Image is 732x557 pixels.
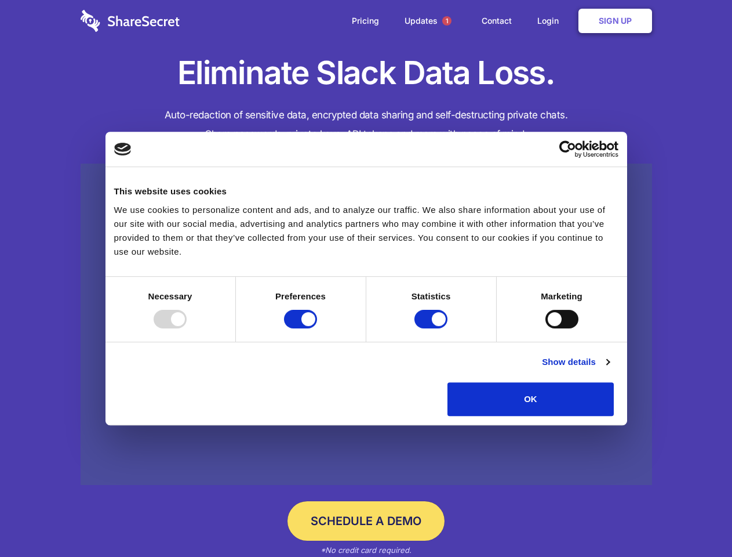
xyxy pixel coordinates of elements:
strong: Marketing [541,291,582,301]
a: Show details [542,355,609,369]
strong: Statistics [411,291,451,301]
a: Schedule a Demo [287,501,445,541]
button: OK [447,382,614,416]
div: This website uses cookies [114,185,618,198]
span: 1 [442,16,451,26]
em: *No credit card required. [321,545,411,555]
img: logo [114,143,132,155]
a: Wistia video thumbnail [81,164,652,486]
img: logo-wordmark-white-trans-d4663122ce5f474addd5e946df7df03e33cb6a1c49d2221995e7729f52c070b2.svg [81,10,180,32]
strong: Preferences [275,291,326,301]
a: Pricing [340,3,391,39]
strong: Necessary [148,291,192,301]
h1: Eliminate Slack Data Loss. [81,52,652,94]
h4: Auto-redaction of sensitive data, encrypted data sharing and self-destructing private chats. Shar... [81,106,652,144]
a: Login [526,3,576,39]
a: Sign Up [578,9,652,33]
a: Contact [470,3,523,39]
div: We use cookies to personalize content and ads, and to analyze our traffic. We also share informat... [114,203,618,259]
a: Usercentrics Cookiebot - opens in a new window [517,140,618,158]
